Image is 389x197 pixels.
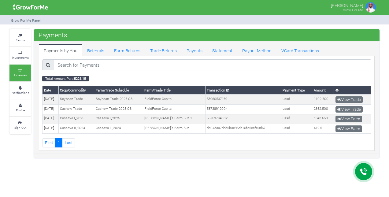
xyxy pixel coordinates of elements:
td: Cassava I_2025 [94,114,143,124]
a: Payout Method [237,44,276,56]
a: Payments by You [39,44,82,56]
span: Payments [37,29,69,41]
a: Last [62,138,75,147]
td: Cassava II_2024 [94,124,143,134]
th: Payment Type [281,86,312,95]
a: Farm Returns [109,44,145,56]
td: 58960537169 [205,95,281,104]
p: [PERSON_NAME] [331,1,363,9]
td: Soybean Trade 2025 Q3 [94,95,143,104]
td: [DATE] [43,95,59,104]
small: Finances [14,73,27,77]
a: Sign Out [9,117,31,134]
td: da04daa7ddd5b0c95ab10fc5ccfc0d67 [205,124,281,134]
a: 1 [55,138,62,147]
td: 55769794002 [205,114,281,124]
nav: Page Navigation [42,138,371,147]
small: Profile [16,108,25,112]
b: 5221.15 [74,76,86,81]
small: Grow For Me Panel [11,18,41,23]
img: growforme image [365,1,377,13]
th: Farm/Trade Title [143,86,205,95]
td: [DATE] [43,124,59,134]
a: Trade Returns [145,44,182,56]
small: Farms [16,38,25,42]
td: 1102.500 [312,95,334,104]
a: Investments [9,47,31,64]
a: Finances [9,65,31,81]
a: First [42,138,55,147]
a: View Trade [335,106,363,113]
td: [DATE] [43,105,59,114]
th: Transaction ID [205,86,281,95]
a: View Farm [335,116,362,122]
td: 2362.500 [312,105,334,114]
a: Notifications [9,82,31,99]
small: Sign Out [14,125,26,130]
td: 1343.650 [312,114,334,124]
td: Cashew Trade 2025 Q3 [94,105,143,114]
td: FieldForce Capital [143,105,205,114]
td: ussd [281,95,312,104]
td: FieldForce Capital [143,95,205,104]
td: 412.5 [312,124,334,134]
a: Profile [9,99,31,116]
td: Cassava II_2024 [58,124,94,134]
a: VCard Transactions [276,44,324,56]
td: [DATE] [43,114,59,124]
small: Total Amount Paid: [42,76,89,81]
img: growforme image [11,1,50,13]
td: Soybean Trade [58,95,94,104]
th: Crop/Commodity [58,86,94,95]
td: [PERSON_NAME]'s Farm Buz 1 [143,114,205,124]
th: Date [43,86,59,95]
td: ussd [281,105,312,114]
td: Cashew Trade [58,105,94,114]
input: Search for Payments [54,59,371,70]
a: Payouts [182,44,207,56]
a: View Trade [335,96,363,103]
td: 58738912004 [205,105,281,114]
a: Farms [9,29,31,46]
small: Notifications [12,91,29,95]
th: Farm/Trade Schedule [94,86,143,95]
td: Cassava I_2025 [58,114,94,124]
td: ussd [281,114,312,124]
small: Grow For Me [343,8,363,12]
th: Amount [312,86,334,95]
a: Referrals [82,44,109,56]
a: Statement [207,44,237,56]
a: View Farm [335,125,362,132]
td: [PERSON_NAME]'s Farm Buz [143,124,205,134]
small: Investments [12,55,29,60]
td: ussd [281,124,312,134]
